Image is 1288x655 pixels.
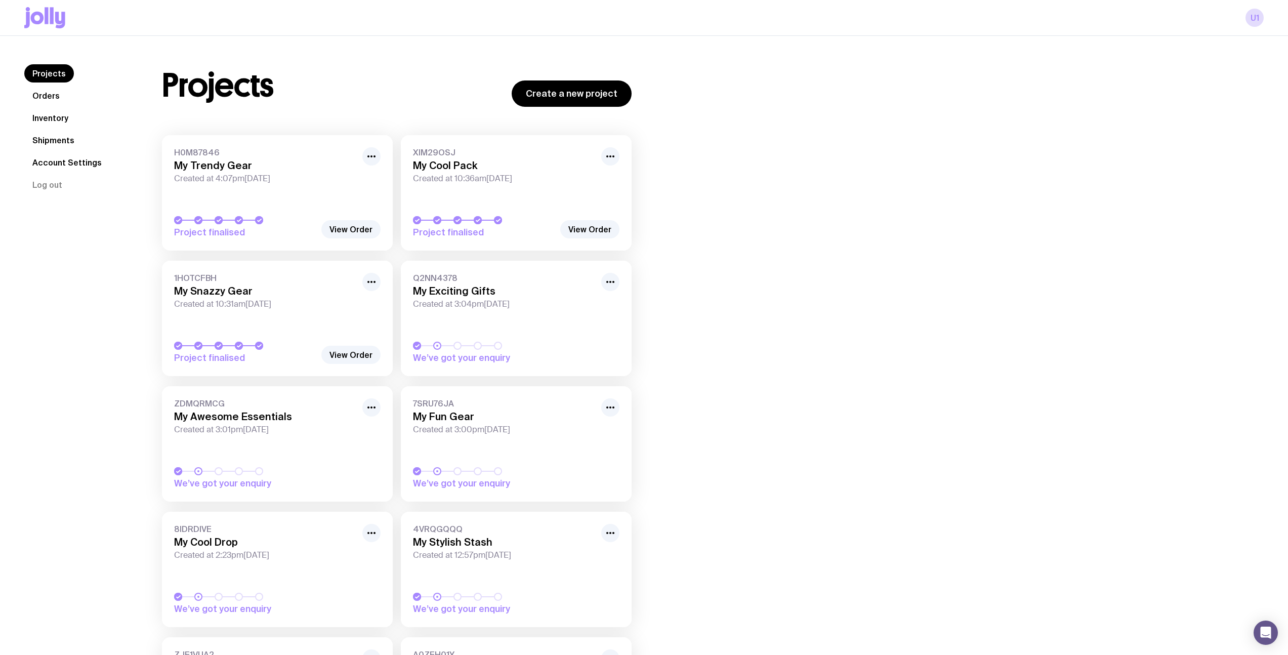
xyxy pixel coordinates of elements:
h3: My Awesome Essentials [174,411,356,423]
a: 8IDRDIVEMy Cool DropCreated at 2:23pm[DATE]We’ve got your enquiry [162,512,393,627]
a: Q2NN4378My Exciting GiftsCreated at 3:04pm[DATE]We’ve got your enquiry [401,261,632,376]
span: Created at 2:23pm[DATE] [174,550,356,560]
span: 1HOTCFBH [174,273,356,283]
span: Created at 3:01pm[DATE] [174,425,356,435]
span: Created at 3:04pm[DATE] [413,299,595,309]
a: XIM29OSJMy Cool PackCreated at 10:36am[DATE]Project finalised [401,135,632,251]
span: Created at 10:31am[DATE] [174,299,356,309]
span: XIM29OSJ [413,147,595,157]
a: View Order [321,220,381,238]
span: Created at 12:57pm[DATE] [413,550,595,560]
a: ZDMQRMCGMy Awesome EssentialsCreated at 3:01pm[DATE]We’ve got your enquiry [162,386,393,502]
span: Created at 3:00pm[DATE] [413,425,595,435]
span: We’ve got your enquiry [413,477,555,489]
a: 7SRU76JAMy Fun GearCreated at 3:00pm[DATE]We’ve got your enquiry [401,386,632,502]
h3: My Stylish Stash [413,536,595,548]
span: We’ve got your enquiry [413,603,555,615]
h3: My Cool Pack [413,159,595,172]
a: H0M87846My Trendy GearCreated at 4:07pm[DATE]Project finalised [162,135,393,251]
a: 4VRQGQQQMy Stylish StashCreated at 12:57pm[DATE]We’ve got your enquiry [401,512,632,627]
h3: My Exciting Gifts [413,285,595,297]
span: 4VRQGQQQ [413,524,595,534]
a: Create a new project [512,80,632,107]
a: Shipments [24,131,82,149]
div: Open Intercom Messenger [1254,621,1278,645]
span: H0M87846 [174,147,356,157]
span: Q2NN4378 [413,273,595,283]
h1: Projects [162,69,274,102]
a: u1 [1245,9,1264,27]
a: View Order [560,220,619,238]
h3: My Trendy Gear [174,159,356,172]
span: We’ve got your enquiry [413,352,555,364]
a: View Order [321,346,381,364]
span: Created at 4:07pm[DATE] [174,174,356,184]
h3: My Snazzy Gear [174,285,356,297]
button: Log out [24,176,70,194]
span: Created at 10:36am[DATE] [413,174,595,184]
span: We’ve got your enquiry [174,477,316,489]
span: Project finalised [413,226,555,238]
span: 7SRU76JA [413,398,595,408]
a: Projects [24,64,74,83]
span: 8IDRDIVE [174,524,356,534]
a: Account Settings [24,153,110,172]
h3: My Fun Gear [413,411,595,423]
span: ZDMQRMCG [174,398,356,408]
a: Inventory [24,109,76,127]
span: Project finalised [174,226,316,238]
span: We’ve got your enquiry [174,603,316,615]
a: 1HOTCFBHMy Snazzy GearCreated at 10:31am[DATE]Project finalised [162,261,393,376]
span: Project finalised [174,352,316,364]
h3: My Cool Drop [174,536,356,548]
a: Orders [24,87,68,105]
